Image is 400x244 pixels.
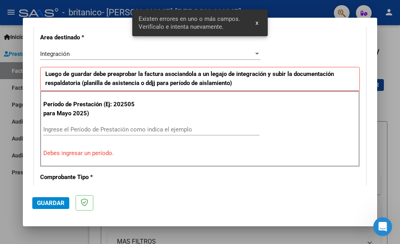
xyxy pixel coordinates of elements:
strong: Luego de guardar debe preaprobar la factura asociandola a un legajo de integración y subir la doc... [45,70,334,87]
p: Período de Prestación (Ej: 202505 para Mayo 2025) [43,100,137,118]
span: x [256,19,258,26]
span: Existen errores en uno o más campos. Verifícalo e intenta nuevamente. [139,15,246,31]
p: Area destinado * [40,33,136,42]
span: Guardar [37,200,65,207]
p: Debes ingresar un período. [43,149,357,158]
span: Integración [40,50,70,57]
button: x [249,16,265,30]
p: Comprobante Tipo * [40,173,136,182]
iframe: Intercom live chat [373,217,392,236]
button: Guardar [32,197,69,209]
